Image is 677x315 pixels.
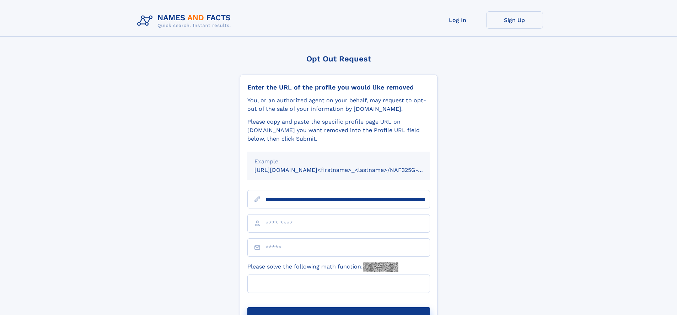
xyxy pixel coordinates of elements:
[247,262,398,272] label: Please solve the following math function:
[254,157,423,166] div: Example:
[240,54,437,63] div: Opt Out Request
[134,11,237,31] img: Logo Names and Facts
[247,118,430,143] div: Please copy and paste the specific profile page URL on [DOMAIN_NAME] you want removed into the Pr...
[247,96,430,113] div: You, or an authorized agent on your behalf, may request to opt-out of the sale of your informatio...
[247,83,430,91] div: Enter the URL of the profile you would like removed
[254,167,444,173] small: [URL][DOMAIN_NAME]<firstname>_<lastname>/NAF325G-xxxxxxxx
[429,11,486,29] a: Log In
[486,11,543,29] a: Sign Up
